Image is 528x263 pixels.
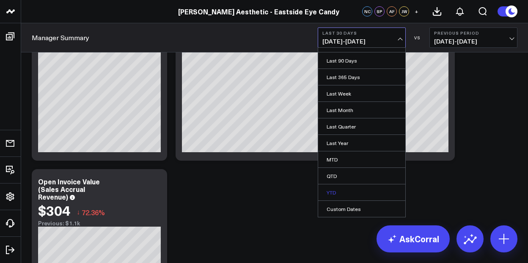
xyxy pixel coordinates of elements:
div: $304 [38,203,70,218]
button: + [411,6,421,16]
a: QTD [318,168,405,184]
a: AskCorral [377,225,450,252]
div: VS [410,35,425,40]
span: 72.36% [82,208,105,217]
b: Previous Period [434,30,513,36]
div: JW [399,6,409,16]
span: [DATE] - [DATE] [322,38,401,45]
span: [DATE] - [DATE] [434,38,513,45]
b: Last 30 Days [322,30,401,36]
a: Last Month [318,102,405,118]
a: Last Quarter [318,118,405,134]
div: AF [387,6,397,16]
span: + [415,8,418,14]
div: Previous: $1.1k [38,220,161,227]
button: Last 30 Days[DATE]-[DATE] [318,27,406,48]
div: SP [374,6,385,16]
a: Last Year [318,135,405,151]
a: Custom Dates [318,201,405,217]
a: MTD [318,151,405,167]
a: YTD [318,184,405,200]
a: Last 365 Days [318,69,405,85]
a: Manager Summary [32,33,89,42]
button: Previous Period[DATE]-[DATE] [429,27,517,48]
a: [PERSON_NAME] Aesthetic - Eastside Eye Candy [178,7,339,16]
div: NC [362,6,372,16]
span: ↓ [77,207,80,218]
a: Last Week [318,85,405,101]
a: Last 90 Days [318,52,405,68]
div: Open Invoice Value (Sales Accrual Revenue) [38,177,100,201]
